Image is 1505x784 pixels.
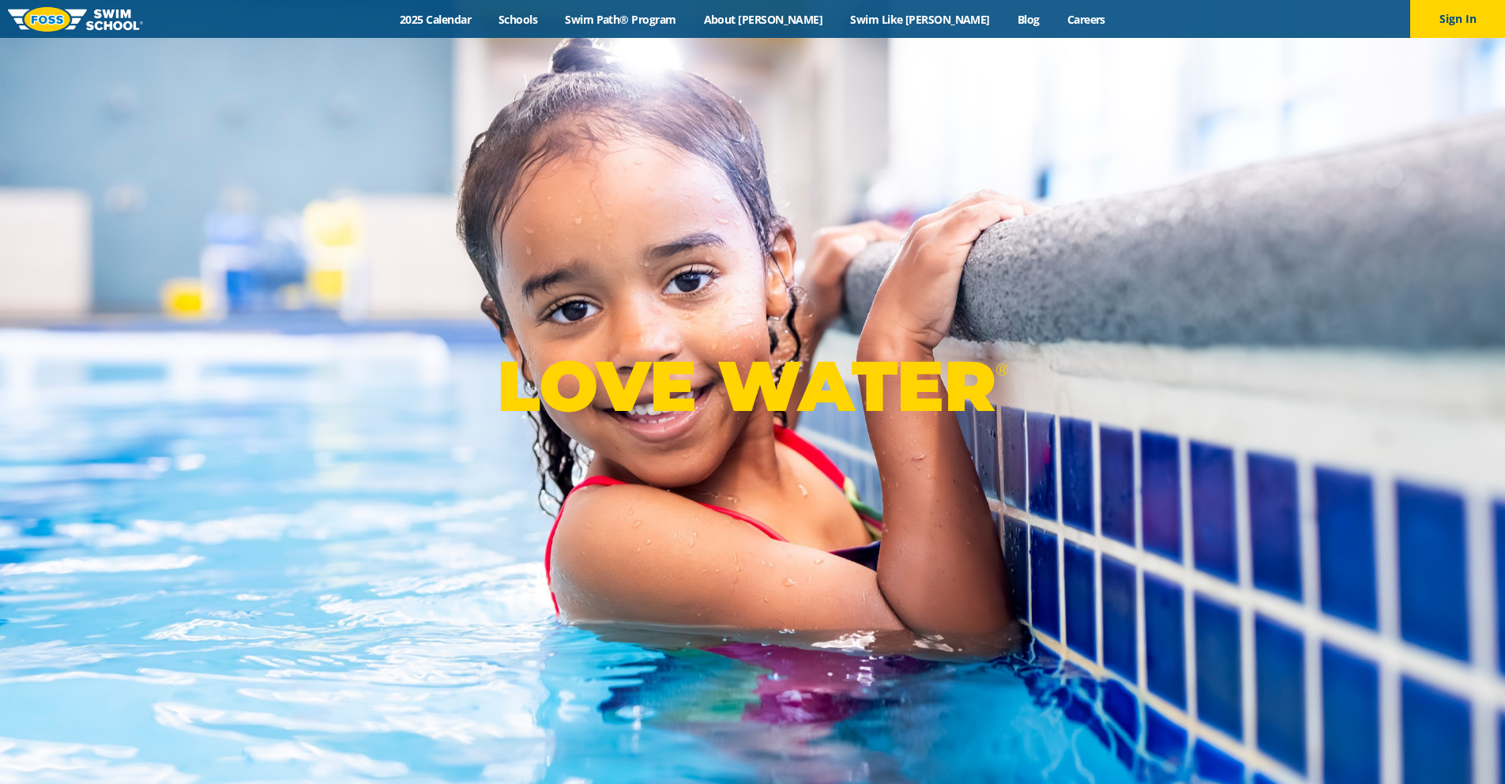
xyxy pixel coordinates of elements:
a: Swim Like [PERSON_NAME] [837,12,1004,27]
img: FOSS Swim School Logo [8,7,143,32]
sup: ® [995,360,1008,379]
p: LOVE WATER [497,344,1008,428]
a: Careers [1053,12,1119,27]
a: Swim Path® Program [551,12,690,27]
a: 2025 Calendar [386,12,485,27]
a: Schools [485,12,551,27]
a: Blog [1003,12,1053,27]
a: About [PERSON_NAME] [690,12,837,27]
